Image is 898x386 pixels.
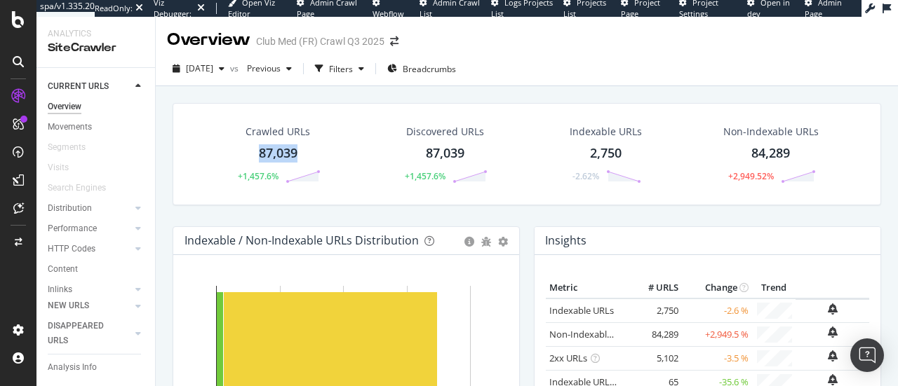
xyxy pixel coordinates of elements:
[48,262,78,277] div: Content
[185,233,419,247] div: Indexable / Non-Indexable URLs Distribution
[405,170,445,182] div: +1,457.6%
[626,298,682,323] td: 2,750
[572,170,599,182] div: -2.62%
[48,319,131,348] a: DISAPPEARED URLS
[390,36,398,46] div: arrow-right-arrow-left
[241,57,297,80] button: Previous
[382,57,462,80] button: Breadcrumbs
[828,374,838,385] div: bell-plus
[329,63,353,75] div: Filters
[752,277,796,298] th: Trend
[48,99,81,114] div: Overview
[828,326,838,338] div: bell-plus
[48,201,92,216] div: Distribution
[186,62,213,74] span: 2025 Aug. 12th
[728,170,774,182] div: +2,949.52%
[590,144,622,163] div: 2,750
[48,140,100,155] a: Segments
[48,298,131,313] a: NEW URLS
[406,125,484,139] div: Discovered URLs
[48,221,131,236] a: Performance
[48,140,86,155] div: Segments
[682,277,752,298] th: Change
[626,322,682,346] td: 84,289
[246,125,310,139] div: Crawled URLs
[309,57,370,80] button: Filters
[48,242,95,256] div: HTTP Codes
[626,277,682,298] th: # URLS
[48,181,106,195] div: Search Engines
[549,328,635,340] a: Non-Indexable URLs
[48,221,97,236] div: Performance
[256,34,384,48] div: Club Med (FR) Crawl Q3 2025
[682,298,752,323] td: -2.6 %
[241,62,281,74] span: Previous
[850,338,884,372] div: Open Intercom Messenger
[48,282,72,297] div: Inlinks
[48,79,109,94] div: CURRENT URLS
[546,277,626,298] th: Metric
[498,237,508,247] div: gear
[238,170,279,182] div: +1,457.6%
[48,160,83,175] a: Visits
[48,28,144,40] div: Analytics
[426,144,464,163] div: 87,039
[682,322,752,346] td: +2,949.5 %
[751,144,790,163] div: 84,289
[48,282,131,297] a: Inlinks
[549,352,587,364] a: 2xx URLs
[48,298,89,313] div: NEW URLS
[48,360,97,375] div: Analysis Info
[682,346,752,370] td: -3.5 %
[828,303,838,315] div: bell-plus
[259,144,297,163] div: 87,039
[48,79,131,94] a: CURRENT URLS
[95,3,133,14] div: ReadOnly:
[48,120,145,135] a: Movements
[48,319,119,348] div: DISAPPEARED URLS
[48,360,145,375] a: Analysis Info
[48,99,145,114] a: Overview
[570,125,642,139] div: Indexable URLs
[48,262,145,277] a: Content
[626,346,682,370] td: 5,102
[48,181,120,195] a: Search Engines
[723,125,819,139] div: Non-Indexable URLs
[464,237,474,247] div: circle-info
[230,62,241,74] span: vs
[481,237,491,247] div: bug
[48,160,69,175] div: Visits
[48,120,92,135] div: Movements
[549,304,614,317] a: Indexable URLs
[545,231,587,250] h4: Insights
[48,242,131,256] a: HTTP Codes
[167,57,230,80] button: [DATE]
[48,201,131,216] a: Distribution
[48,40,144,56] div: SiteCrawler
[167,28,250,52] div: Overview
[403,63,456,75] span: Breadcrumbs
[373,8,404,19] span: Webflow
[828,350,838,361] div: bell-plus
